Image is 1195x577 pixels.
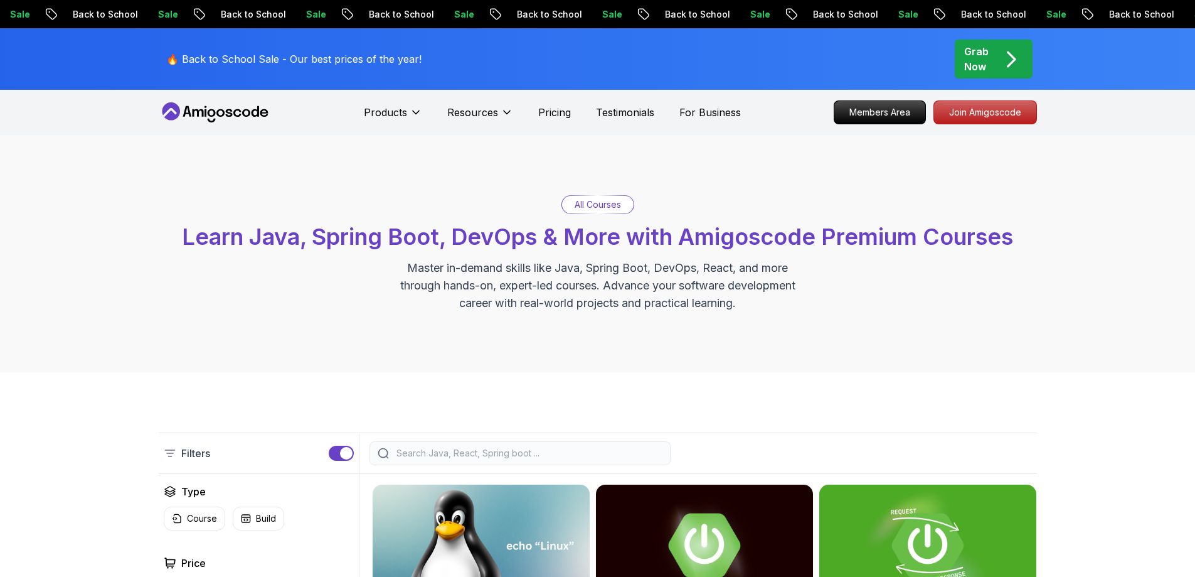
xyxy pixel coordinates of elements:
[208,8,293,21] p: Back to School
[834,101,925,124] p: Members Area
[934,101,1036,124] p: Join Amigoscode
[145,8,185,21] p: Sale
[596,105,654,120] a: Testimonials
[293,8,333,21] p: Sale
[885,8,925,21] p: Sale
[394,447,662,460] input: Search Java, React, Spring boot ...
[166,51,422,67] p: 🔥 Back to School Sale - Our best prices of the year!
[356,8,441,21] p: Back to School
[933,100,1037,124] a: Join Amigoscode
[187,512,217,525] p: Course
[834,100,926,124] a: Members Area
[164,507,225,531] button: Course
[182,223,1013,251] span: Learn Java, Spring Boot, DevOps & More with Amigoscode Premium Courses
[447,105,498,120] p: Resources
[256,512,276,525] p: Build
[181,484,206,499] h2: Type
[948,8,1033,21] p: Back to School
[1096,8,1181,21] p: Back to School
[575,198,621,211] p: All Courses
[441,8,481,21] p: Sale
[800,8,885,21] p: Back to School
[538,105,571,120] a: Pricing
[387,259,809,312] p: Master in-demand skills like Java, Spring Boot, DevOps, React, and more through hands-on, expert-...
[233,507,284,531] button: Build
[679,105,741,120] a: For Business
[181,446,210,461] p: Filters
[364,105,422,130] button: Products
[737,8,777,21] p: Sale
[652,8,737,21] p: Back to School
[589,8,629,21] p: Sale
[1033,8,1073,21] p: Sale
[447,105,513,130] button: Resources
[504,8,589,21] p: Back to School
[60,8,145,21] p: Back to School
[964,44,989,74] p: Grab Now
[364,105,407,120] p: Products
[181,556,206,571] h2: Price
